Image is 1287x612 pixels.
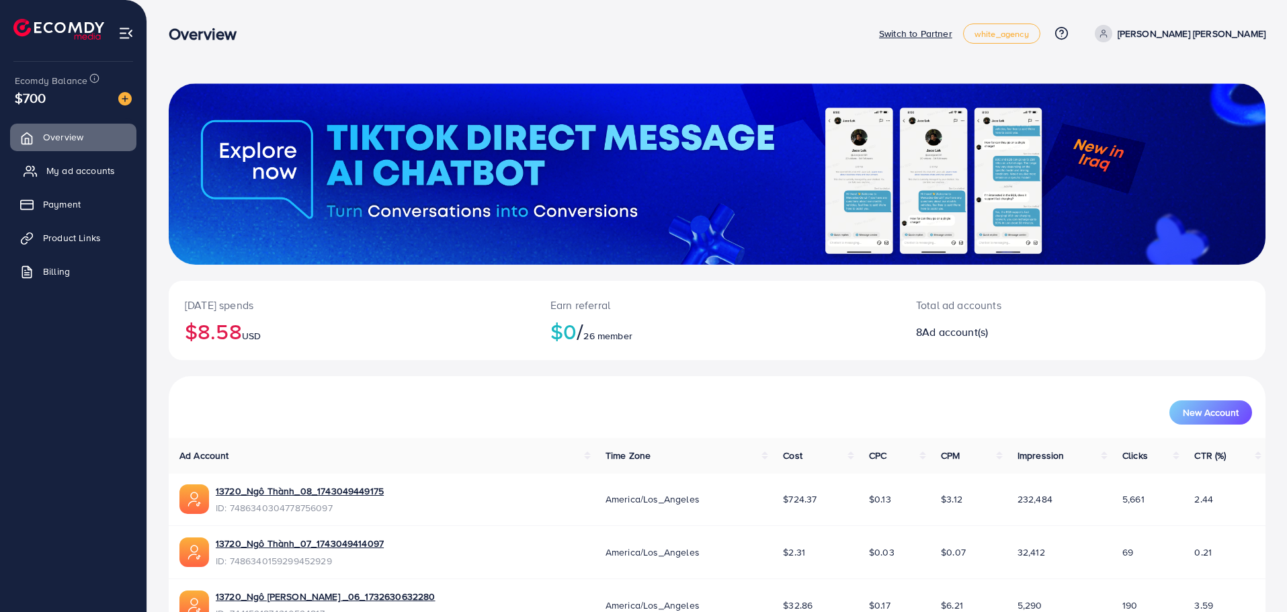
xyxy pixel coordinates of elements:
[941,599,963,612] span: $6.21
[118,26,134,41] img: menu
[10,157,136,184] a: My ad accounts
[1169,400,1252,425] button: New Account
[1122,492,1145,506] span: 5,661
[15,74,87,87] span: Ecomdy Balance
[216,554,384,568] span: ID: 7486340159299452929
[216,501,384,515] span: ID: 7486340304778756097
[606,599,700,612] span: America/Los_Angeles
[1018,599,1042,612] span: 5,290
[15,88,46,107] span: $700
[1194,545,1212,559] span: 0.21
[922,324,988,339] span: Ad account(s)
[1018,449,1065,462] span: Impression
[879,26,952,42] p: Switch to Partner
[941,545,966,559] span: $0.07
[783,449,802,462] span: Cost
[869,599,890,612] span: $0.17
[941,449,960,462] span: CPM
[1118,26,1265,42] p: [PERSON_NAME] [PERSON_NAME]
[1018,492,1052,506] span: 232,484
[1183,408,1239,417] span: New Account
[169,24,247,44] h3: Overview
[43,231,101,245] span: Product Links
[216,537,384,550] a: 13720_Ngô Thành_07_1743049414097
[974,30,1029,38] span: white_agency
[916,297,1158,313] p: Total ad accounts
[606,449,651,462] span: Time Zone
[179,537,209,567] img: ic-ads-acc.e4c84228.svg
[577,316,583,347] span: /
[1122,449,1148,462] span: Clicks
[185,318,518,344] h2: $8.58
[916,326,1158,339] h2: 8
[550,318,884,344] h2: $0
[43,198,81,211] span: Payment
[118,92,132,105] img: image
[583,329,632,343] span: 26 member
[216,484,384,498] a: 13720_Ngô Thành_08_1743049449175
[46,164,115,177] span: My ad accounts
[43,130,83,144] span: Overview
[10,124,136,150] a: Overview
[783,599,813,612] span: $32.86
[185,297,518,313] p: [DATE] spends
[1089,25,1265,42] a: [PERSON_NAME] [PERSON_NAME]
[216,590,435,603] a: 13720_Ngô [PERSON_NAME] _06_1732630632280
[783,545,805,559] span: $2.31
[13,19,104,40] img: logo
[10,191,136,218] a: Payment
[1122,599,1137,612] span: 190
[43,265,70,278] span: Billing
[869,545,895,559] span: $0.03
[606,492,700,506] span: America/Los_Angeles
[1194,449,1226,462] span: CTR (%)
[10,224,136,251] a: Product Links
[963,24,1040,44] a: white_agency
[869,492,891,506] span: $0.13
[783,492,817,506] span: $724.37
[1122,545,1133,559] span: 69
[242,329,261,343] span: USD
[1194,599,1213,612] span: 3.59
[550,297,884,313] p: Earn referral
[1018,545,1045,559] span: 32,412
[1194,492,1213,506] span: 2.44
[179,484,209,514] img: ic-ads-acc.e4c84228.svg
[179,449,229,462] span: Ad Account
[941,492,962,506] span: $3.12
[10,258,136,285] a: Billing
[606,545,700,559] span: America/Los_Angeles
[869,449,886,462] span: CPC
